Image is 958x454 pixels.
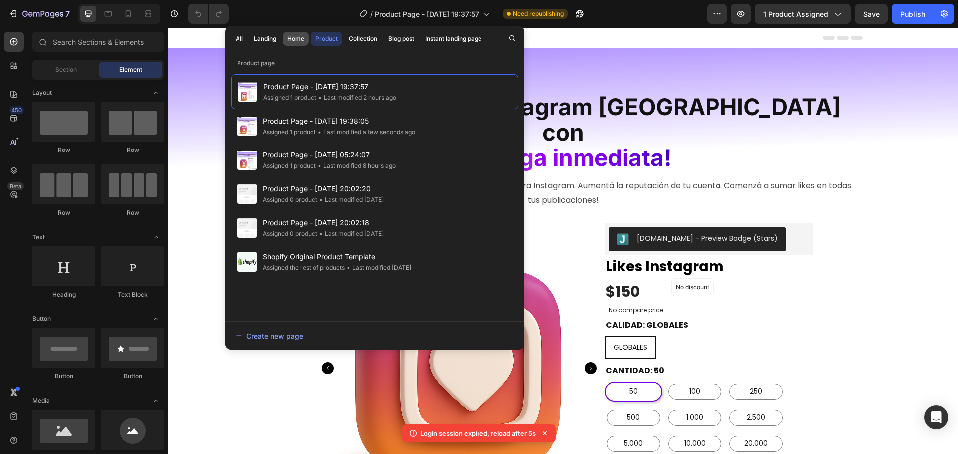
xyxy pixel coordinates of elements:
span: 1.000 [516,383,537,396]
span: / [370,9,373,19]
span: 250 [580,357,596,370]
div: [DOMAIN_NAME] - Preview Badge (Stars) [469,205,610,216]
img: Judgeme.png [449,205,461,217]
span: • [318,162,321,169]
div: Last modified [DATE] [345,263,411,273]
span: Save [863,10,880,18]
div: Row [101,208,164,217]
button: 1 product assigned [755,4,851,24]
span: • [319,196,323,203]
p: No compare price [441,280,495,286]
div: $150 [437,251,499,276]
div: All [236,34,243,43]
button: Carousel Next Arrow [417,334,429,346]
div: Row [32,146,95,154]
span: d [440,116,454,144]
div: Assigned 1 product [263,161,316,171]
button: Blog post [384,32,419,46]
div: Assigned 0 product [263,229,317,239]
div: Undo/Redo [188,4,229,24]
span: 100 [519,357,534,370]
span: ! [495,116,503,144]
span: Toggle open [148,311,164,327]
div: Assigned 1 product [263,127,316,137]
span: Media [32,396,50,405]
span: Element [119,65,142,74]
p: Comprar Me Gusta Instagram [GEOGRAPHIC_DATA] - Likes para Instagram. Aumentá la reputación de tu ... [105,151,686,180]
button: Create new page [235,326,514,346]
span: Layout [32,88,52,97]
span: • [347,264,350,271]
button: Home [283,32,309,46]
p: No discount [507,255,541,264]
span: E [292,116,306,144]
div: Assigned 1 product [263,93,316,103]
span: r [329,116,338,144]
span: 5.000 [454,409,477,422]
legend: CALIDAD: GLOBALES [437,291,521,304]
span: i [454,116,460,144]
span: a i [366,116,391,144]
button: Collection [344,32,382,46]
span: • [319,230,323,237]
span: Product Page - [DATE] 19:38:05 [263,115,415,127]
div: Landing [254,34,276,43]
span: Product Page - [DATE] 05:24:07 [263,149,396,161]
div: Text Block [101,290,164,299]
button: All [231,32,247,46]
span: n [306,116,320,144]
div: Last modified [DATE] [317,229,384,239]
span: 50 [459,357,472,370]
span: e [426,116,440,144]
div: Button [101,372,164,381]
span: 20.000 [574,409,602,422]
span: Product Page - [DATE] 20:02:20 [263,183,384,195]
span: Toggle open [148,229,164,245]
div: Last modified 8 hours ago [316,161,396,171]
span: Toggle open [148,393,164,409]
button: Landing [249,32,281,46]
p: Login session expired, reload after 5s [420,428,536,438]
span: • [318,94,322,101]
span: Text [32,233,45,242]
button: Instant landing page [421,32,486,46]
span: e [338,116,351,144]
div: Last modified 2 hours ago [316,93,396,103]
span: Product Page - [DATE] 20:02:18 [263,217,384,229]
div: Row [101,146,164,154]
span: t [320,116,329,144]
legend: CANTIDAD: 50 [437,336,497,350]
span: 2.500 [577,383,599,396]
span: Need republishing [513,9,564,18]
span: g [351,116,366,144]
div: Publish [900,9,925,19]
div: Open Intercom Messenger [924,405,948,429]
div: Collection [349,34,377,43]
div: Button [32,372,95,381]
span: • [318,128,321,136]
span: Product Page - [DATE] 19:37:57 [263,81,396,93]
button: Product [311,32,342,46]
input: Search Sections & Elements [32,32,164,52]
span: Section [55,65,77,74]
div: Instant landing page [425,34,481,43]
div: Last modified [DATE] [317,195,384,205]
span: 500 [457,383,474,396]
div: Assigned the rest of products [263,263,345,273]
div: Home [287,34,304,43]
a: Likes Instagram [437,227,645,250]
button: Carousel Back Arrow [154,334,166,346]
div: Row [32,208,95,217]
div: Create new page [236,331,303,341]
span: Shopify Original Product Template [263,251,411,263]
span: Button [32,314,51,323]
span: Toggle open [148,85,164,101]
div: 450 [9,106,24,114]
iframe: Design area [168,28,958,454]
div: Product [315,34,338,43]
div: Beta [7,182,24,190]
span: 10.000 [514,409,539,422]
span: a [460,116,474,144]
